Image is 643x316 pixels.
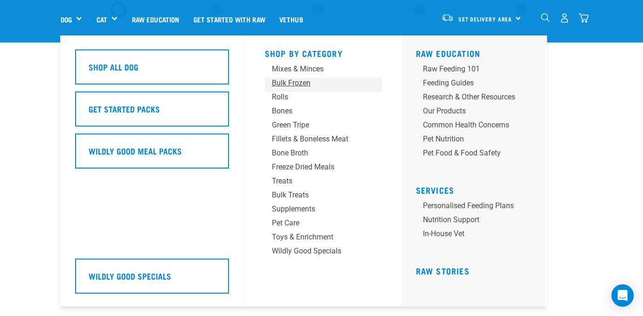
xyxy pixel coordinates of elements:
[265,232,381,246] a: Toys & Enrichment
[611,284,634,307] div: Open Intercom Messenger
[416,185,538,193] h5: Services
[416,214,538,228] a: Nutrition Support
[416,200,538,214] a: Personalised Feeding Plans
[416,105,538,119] a: Our Products
[89,61,138,73] h5: Shop All Dog
[272,63,359,75] div: Mixes & Minces
[416,91,538,105] a: Research & Other Resources
[272,232,359,243] div: Toys & Enrichment
[579,13,588,23] img: home-icon@2x.png
[272,162,359,173] div: Freeze Dried Meals
[265,133,381,147] a: Fillets & Boneless Meat
[89,145,182,157] h5: Wildly Good Meal Packs
[272,105,359,117] div: Bones
[265,246,381,260] a: Wildly Good Specials
[96,14,107,25] a: Cat
[265,162,381,176] a: Freeze Dried Meals
[265,147,381,162] a: Bone Broth
[272,176,359,187] div: Treats
[89,270,171,282] h5: Wildly Good Specials
[423,63,515,75] div: Raw Feeding 101
[458,17,512,21] span: Set Delivery Area
[423,105,515,117] div: Our Products
[75,91,229,133] a: Get Started Packs
[416,119,538,133] a: Common Health Concerns
[423,91,515,103] div: Research & Other Resources
[560,13,569,23] img: user.png
[423,77,515,89] div: Feeding Guides
[265,204,381,218] a: Supplements
[416,77,538,91] a: Feeding Guides
[272,0,310,38] a: Vethub
[416,51,481,56] a: Raw Education
[265,77,381,91] a: Bulk Frozen
[272,119,359,131] div: Green Tripe
[416,147,538,162] a: Pet Food & Food Safety
[416,268,470,273] a: Raw Stories
[416,133,538,147] a: Pet Nutrition
[272,246,359,257] div: Wildly Good Specials
[265,176,381,190] a: Treats
[265,218,381,232] a: Pet Care
[441,14,454,22] img: van-moving.png
[124,0,186,38] a: Raw Education
[423,147,515,159] div: Pet Food & Food Safety
[187,0,272,38] a: Get started with Raw
[75,133,229,176] a: Wildly Good Meal Packs
[75,49,229,91] a: Shop All Dog
[541,13,550,22] img: home-icon-1@2x.png
[265,63,381,77] a: Mixes & Minces
[265,91,381,105] a: Rolls
[61,14,72,25] a: Dog
[265,105,381,119] a: Bones
[265,119,381,133] a: Green Tripe
[423,119,515,131] div: Common Health Concerns
[265,49,381,56] h5: Shop By Category
[416,63,538,77] a: Raw Feeding 101
[89,103,160,115] h5: Get Started Packs
[272,190,359,201] div: Bulk Treats
[272,77,359,89] div: Bulk Frozen
[265,190,381,204] a: Bulk Treats
[272,147,359,159] div: Bone Broth
[75,259,229,301] a: Wildly Good Specials
[272,91,359,103] div: Rolls
[416,228,538,242] a: In-house vet
[272,218,359,229] div: Pet Care
[272,204,359,215] div: Supplements
[272,133,359,145] div: Fillets & Boneless Meat
[423,133,515,145] div: Pet Nutrition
